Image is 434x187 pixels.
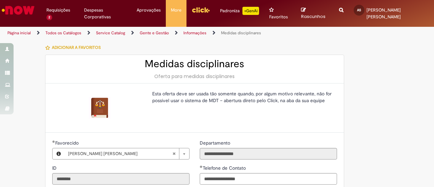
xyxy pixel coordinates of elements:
span: Somente leitura - Departamento [200,140,232,146]
input: Departamento [200,148,337,160]
input: ID [52,173,190,185]
span: Necessários - Favorecido [55,140,80,146]
div: Oferta para medidas disciplinares [52,73,337,80]
a: Todos os Catálogos [45,30,81,36]
a: Gente e Gestão [140,30,169,36]
span: Aprovações [137,7,161,14]
a: Informações [183,30,206,36]
img: Medidas disciplinares [89,97,111,119]
span: Obrigatório Preenchido [200,165,203,168]
span: Obrigatório Preenchido [52,140,55,143]
span: [PERSON_NAME] [PERSON_NAME] [367,7,401,20]
span: AS [357,8,361,12]
span: 2 [46,15,52,20]
img: click_logo_yellow_360x200.png [192,5,210,15]
p: +GenAi [242,7,259,15]
span: Requisições [46,7,70,14]
div: Padroniza [220,7,259,15]
span: Telefone de Contato [203,165,247,171]
span: Despesas Corporativas [84,7,126,20]
a: Página inicial [7,30,31,36]
a: [PERSON_NAME] [PERSON_NAME]Limpar campo Favorecido [65,148,189,159]
h2: Medidas disciplinares [52,58,337,70]
abbr: Limpar campo Favorecido [169,148,179,159]
p: Esta oferta deve ser usada tão somente quando, por algum motivo relevante, não for possível usar ... [152,90,332,104]
button: Adicionar a Favoritos [45,40,104,55]
a: Medidas disciplinares [221,30,261,36]
span: [PERSON_NAME] [PERSON_NAME] [68,148,172,159]
button: Favorecido, Visualizar este registro Anna Luisa Jesus de Souza [53,148,65,159]
label: Somente leitura - Departamento [200,139,232,146]
span: More [171,7,181,14]
a: Rascunhos [301,7,329,20]
span: Somente leitura - ID [52,165,58,171]
span: Favoritos [269,14,288,20]
img: ServiceNow [1,3,36,17]
ul: Trilhas de página [5,27,284,39]
input: Telefone de Contato [200,173,337,185]
span: Adicionar a Favoritos [52,45,101,50]
a: Service Catalog [96,30,125,36]
label: Somente leitura - ID [52,165,58,171]
span: Rascunhos [301,13,325,20]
